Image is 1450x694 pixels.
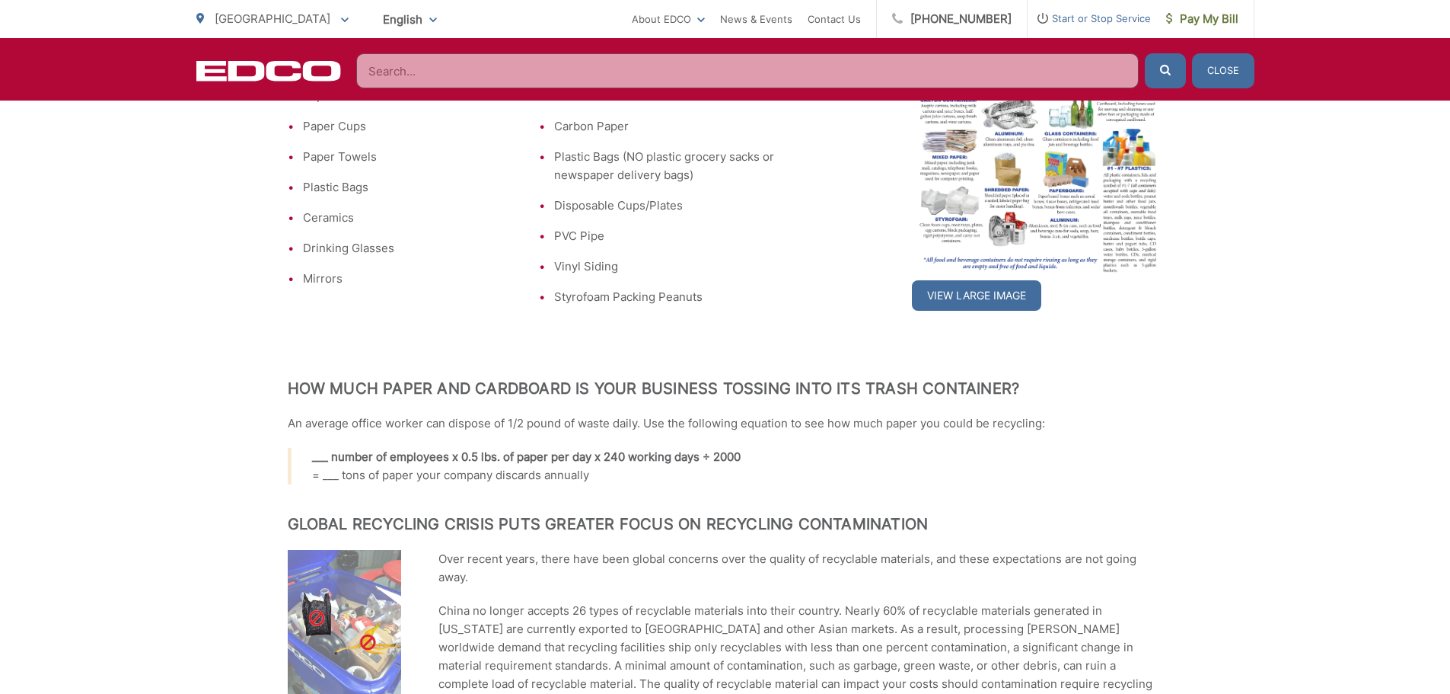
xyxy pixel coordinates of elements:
[808,10,861,28] a: Contact Us
[312,448,1163,485] p: = ___ tons of paper your company discards annually
[303,239,539,257] li: Drinking Glasses
[912,280,1041,311] a: View Large Image
[554,197,790,215] li: Disposable Cups/Plates
[554,257,790,276] li: Vinyl Siding
[371,6,448,33] span: English
[1166,10,1238,28] span: Pay My Bill
[303,209,539,227] li: Ceramics
[1192,53,1254,88] button: Close
[303,148,539,166] li: Paper Towels
[312,449,741,464] strong: ___ number of employees x 0.5 lbs. of paper per day x 240 working days ÷ 2000
[303,117,539,136] li: Paper Cups
[632,10,705,28] a: About EDCO
[356,53,1139,88] input: Search
[554,117,790,136] li: Carbon Paper
[196,60,341,82] a: EDCD logo. Return to the homepage.
[288,414,1163,433] p: An average office worker can dispose of 1/2 pound of waste daily. Use the following equation to s...
[554,227,790,245] li: PVC Pipe
[215,11,330,26] span: [GEOGRAPHIC_DATA]
[303,270,539,288] li: Mirrors
[288,515,1163,533] h2: Global Recycling Crisis Puts Greater Focus on Recycling Contamination
[554,288,790,306] li: Styrofoam Packing Peanuts
[288,379,1163,398] h2: How much paper and cardboard is your business tossing into its trash container?
[912,56,1163,277] img: image
[720,10,792,28] a: News & Events
[554,148,790,184] li: Plastic Bags (NO plastic grocery sacks or newspaper delivery bags)
[438,550,1163,587] p: Over recent years, there have been global concerns over the quality of recyclable materials, and ...
[1145,53,1186,88] button: Submit the search query.
[303,178,539,197] li: Plastic Bags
